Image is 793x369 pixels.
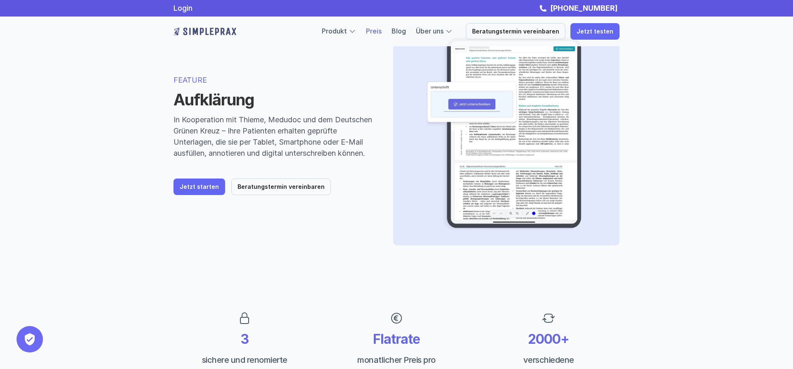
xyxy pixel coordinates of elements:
[494,331,603,347] p: 2000+
[173,4,192,12] a: Login
[180,183,219,190] p: Jetzt starten
[570,23,620,40] a: Jetzt testen
[231,179,331,195] a: Beratungstermin vereinbaren
[406,37,601,232] img: Beispielbild eienes Aufklärungsdokuments und einer digitalen Unterschrift
[190,331,299,347] p: 3
[392,27,406,35] a: Blog
[416,27,444,35] a: Über uns
[322,27,347,35] a: Produkt
[466,23,565,40] a: Beratungstermin vereinbaren
[548,4,620,12] a: [PHONE_NUMBER]
[173,179,225,195] a: Jetzt starten
[173,90,373,110] h1: Aufklärung
[550,4,617,12] strong: [PHONE_NUMBER]
[237,183,325,190] p: Beratungstermin vereinbaren
[577,28,613,35] p: Jetzt testen
[342,331,451,347] p: Flatrate
[472,28,559,35] p: Beratungstermin vereinbaren
[173,114,373,159] p: In Kooperation mit Thieme, Medudoc und dem Deutschen Grünen Kreuz – Ihre Patienten erhalten geprü...
[173,74,373,86] p: FEATURE
[366,27,382,35] a: Preis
